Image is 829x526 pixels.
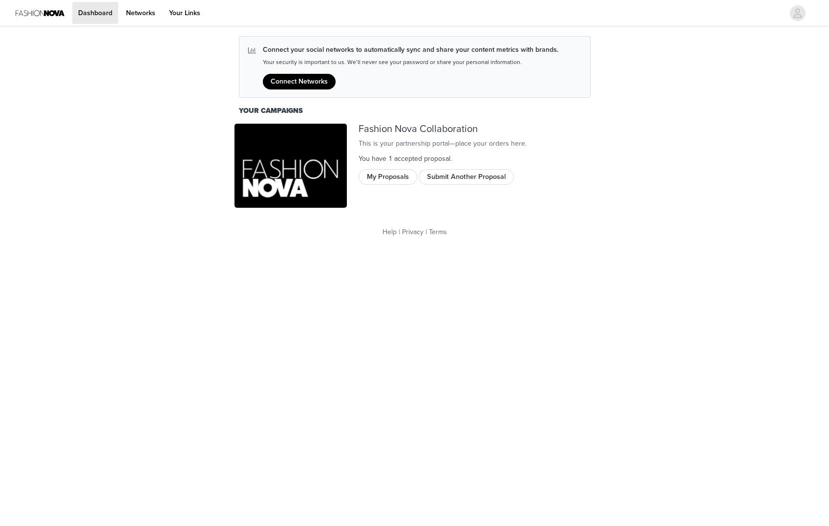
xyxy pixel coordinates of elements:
a: Your Links [163,2,206,24]
button: Connect Networks [263,74,336,89]
span: | [399,228,400,236]
a: Networks [120,2,161,24]
button: My Proposals [359,169,417,185]
img: Fashion Nova Logo [16,2,64,24]
a: Terms [429,228,447,236]
p: Your security is important to us. We’ll never see your password or share your personal information. [263,59,558,66]
a: Privacy [402,228,424,236]
a: Help [383,228,397,236]
div: Your Campaigns [239,106,591,116]
span: You have 1 accepted proposal . [359,154,452,163]
button: Submit Another Proposal [419,169,514,185]
span: | [425,228,427,236]
a: Dashboard [72,2,118,24]
img: Fashion Nova [234,124,347,208]
div: avatar [793,5,802,21]
div: Fashion Nova Collaboration [359,124,595,135]
p: Connect your social networks to automatically sync and share your content metrics with brands. [263,44,558,55]
div: This is your partnership portal—place your orders here. [359,138,595,149]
